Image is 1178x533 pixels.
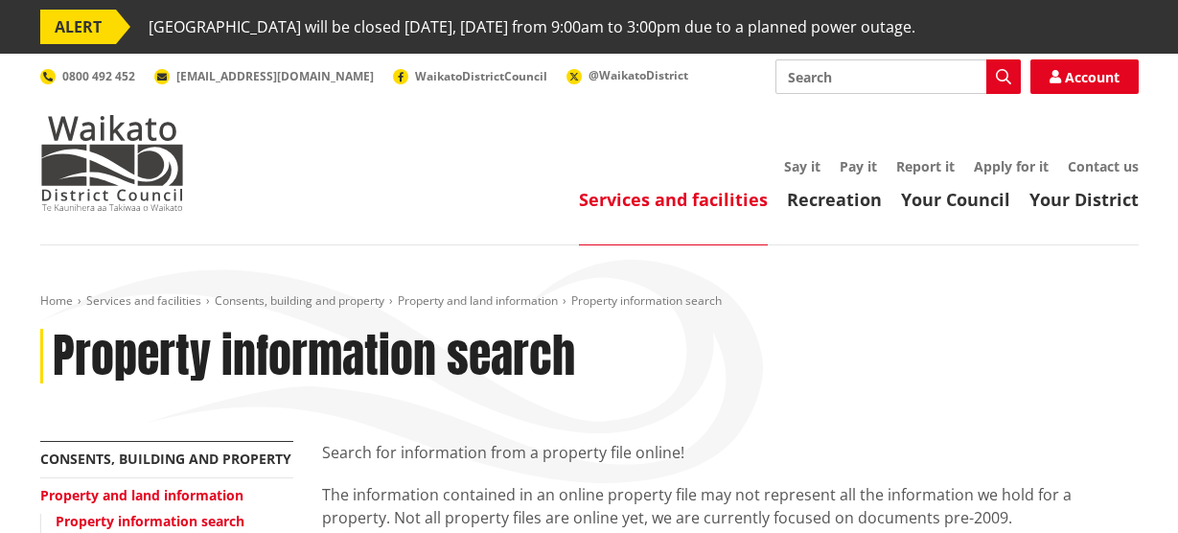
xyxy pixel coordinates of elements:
a: Property and land information [398,292,558,309]
h1: Property information search [53,329,575,384]
a: Report it [896,157,955,175]
span: [GEOGRAPHIC_DATA] will be closed [DATE], [DATE] from 9:00am to 3:00pm due to a planned power outage. [149,10,915,44]
span: Property information search [571,292,722,309]
a: Pay it [840,157,877,175]
input: Search input [775,59,1021,94]
span: @WaikatoDistrict [589,67,688,83]
a: Property and land information [40,486,243,504]
span: [EMAIL_ADDRESS][DOMAIN_NAME] [176,68,374,84]
a: Consents, building and property [215,292,384,309]
a: [EMAIL_ADDRESS][DOMAIN_NAME] [154,68,374,84]
a: WaikatoDistrictCouncil [393,68,547,84]
a: Account [1030,59,1139,94]
a: Contact us [1068,157,1139,175]
a: Say it [784,157,820,175]
p: The information contained in an online property file may not represent all the information we hol... [322,483,1139,529]
a: Home [40,292,73,309]
span: WaikatoDistrictCouncil [415,68,547,84]
a: Property information search [56,512,244,530]
img: Waikato District Council - Te Kaunihera aa Takiwaa o Waikato [40,115,184,211]
a: Your District [1029,188,1139,211]
a: @WaikatoDistrict [566,67,688,83]
a: Recreation [787,188,882,211]
a: 0800 492 452 [40,68,135,84]
a: Services and facilities [579,188,768,211]
p: Search for information from a property file online! [322,441,1139,464]
a: Apply for it [974,157,1049,175]
a: Consents, building and property [40,450,291,468]
a: Your Council [901,188,1010,211]
nav: breadcrumb [40,293,1139,310]
span: ALERT [40,10,116,44]
span: 0800 492 452 [62,68,135,84]
a: Services and facilities [86,292,201,309]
